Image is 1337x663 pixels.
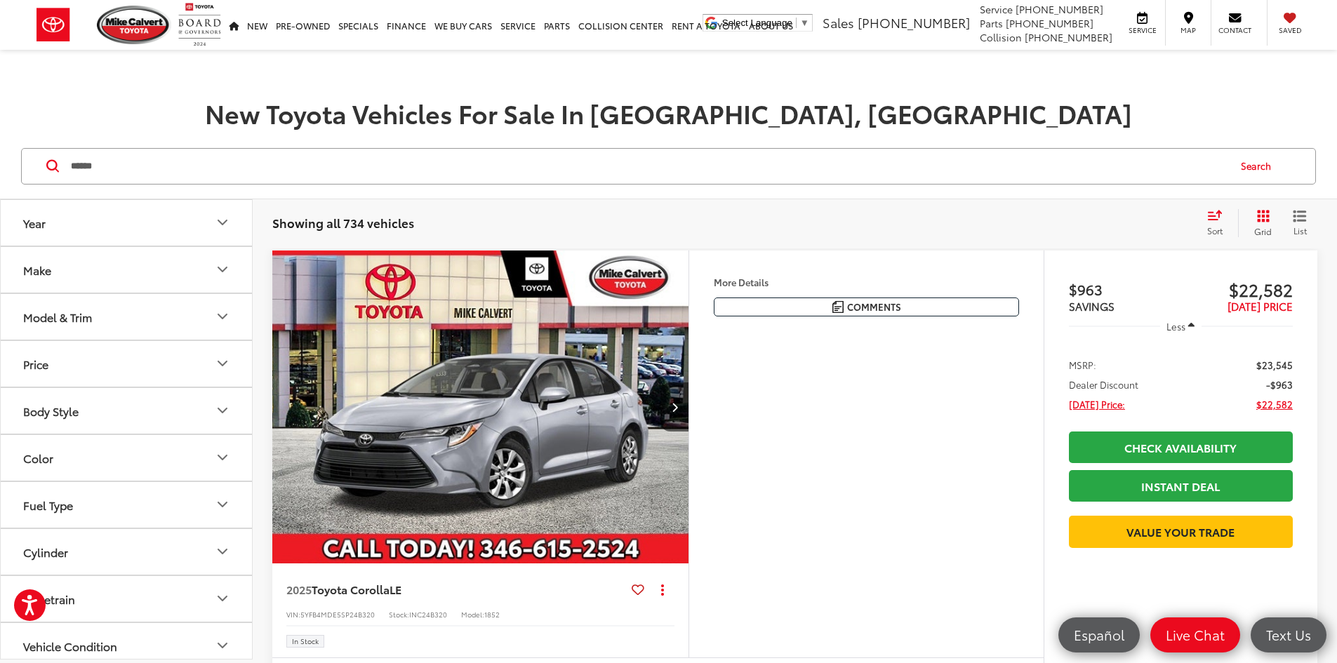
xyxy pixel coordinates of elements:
[980,16,1003,30] span: Parts
[1228,149,1291,184] button: Search
[23,404,79,417] div: Body Style
[714,277,1019,287] h4: More Details
[1159,626,1232,643] span: Live Chat
[409,609,447,620] span: INC24B320
[389,609,409,620] span: Stock:
[1259,626,1318,643] span: Text Us
[272,214,414,231] span: Showing all 734 vehicles
[1,529,253,575] button: CylinderCylinder
[69,149,1228,183] input: Search by Make, Model, or Keyword
[1069,397,1125,411] span: [DATE] Price:
[1016,2,1103,16] span: [PHONE_NUMBER]
[484,609,500,620] span: 1852
[286,581,312,597] span: 2025
[214,214,231,231] div: Year
[1025,30,1112,44] span: [PHONE_NUMBER]
[1,294,253,340] button: Model & TrimModel & Trim
[272,250,690,564] img: 2025 Toyota Corolla LE
[1293,225,1307,236] span: List
[23,357,48,370] div: Price
[214,355,231,372] div: Price
[214,308,231,325] div: Model & Trim
[1,200,253,246] button: YearYear
[1228,298,1293,314] span: [DATE] PRICE
[390,581,401,597] span: LE
[1266,377,1293,391] span: -$963
[23,451,53,464] div: Color
[292,638,319,645] span: In Stock
[1069,358,1096,372] span: MSRP:
[272,250,690,563] a: 2025 Toyota Corolla LE2025 Toyota Corolla LE2025 Toyota Corolla LE2025 Toyota Corolla LE
[1254,225,1272,237] span: Grid
[1160,314,1202,339] button: Less
[214,261,231,278] div: Make
[23,263,51,276] div: Make
[1069,298,1115,314] span: SAVINGS
[1166,320,1185,333] span: Less
[661,584,664,595] span: dropdown dots
[1,341,253,387] button: PricePrice
[97,6,171,44] img: Mike Calvert Toyota
[1067,626,1131,643] span: Español
[1069,470,1293,502] a: Instant Deal
[214,449,231,466] div: Color
[1069,377,1138,391] span: Dealer Discount
[1173,25,1204,35] span: Map
[660,382,689,431] button: Next image
[1256,397,1293,411] span: $22,582
[312,581,390,597] span: Toyota Corolla
[650,577,674,602] button: Actions
[214,590,231,607] div: Drivetrain
[300,609,375,620] span: 5YFB4MDE5SP24B320
[1006,16,1093,30] span: [PHONE_NUMBER]
[823,13,854,32] span: Sales
[214,402,231,419] div: Body Style
[847,300,901,314] span: Comments
[23,216,46,229] div: Year
[23,639,117,652] div: Vehicle Condition
[1,388,253,434] button: Body StyleBody Style
[214,496,231,513] div: Fuel Type
[461,609,484,620] span: Model:
[980,30,1022,44] span: Collision
[1282,209,1317,237] button: List View
[1058,617,1140,652] a: Español
[1,435,253,481] button: ColorColor
[980,2,1013,16] span: Service
[1,247,253,293] button: MakeMake
[858,13,970,32] span: [PHONE_NUMBER]
[1256,358,1293,372] span: $23,545
[286,582,626,597] a: 2025Toyota CorollaLE
[214,543,231,560] div: Cylinder
[1238,209,1282,237] button: Grid View
[1251,617,1326,652] a: Text Us
[23,498,73,511] div: Fuel Type
[714,297,1019,316] button: Comments
[1207,225,1223,236] span: Sort
[832,301,844,313] img: Comments
[1218,25,1251,35] span: Contact
[1200,209,1238,237] button: Select sort value
[1069,431,1293,463] a: Check Availability
[1150,617,1240,652] a: Live Chat
[1069,279,1181,300] span: $963
[1126,25,1158,35] span: Service
[1,576,253,622] button: DrivetrainDrivetrain
[1,482,253,528] button: Fuel TypeFuel Type
[1069,516,1293,547] a: Value Your Trade
[286,609,300,620] span: VIN:
[800,18,809,28] span: ▼
[1275,25,1305,35] span: Saved
[214,637,231,654] div: Vehicle Condition
[272,250,690,563] div: 2025 Toyota Corolla LE 0
[23,592,75,605] div: Drivetrain
[23,545,68,558] div: Cylinder
[1180,279,1293,300] span: $22,582
[23,310,92,323] div: Model & Trim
